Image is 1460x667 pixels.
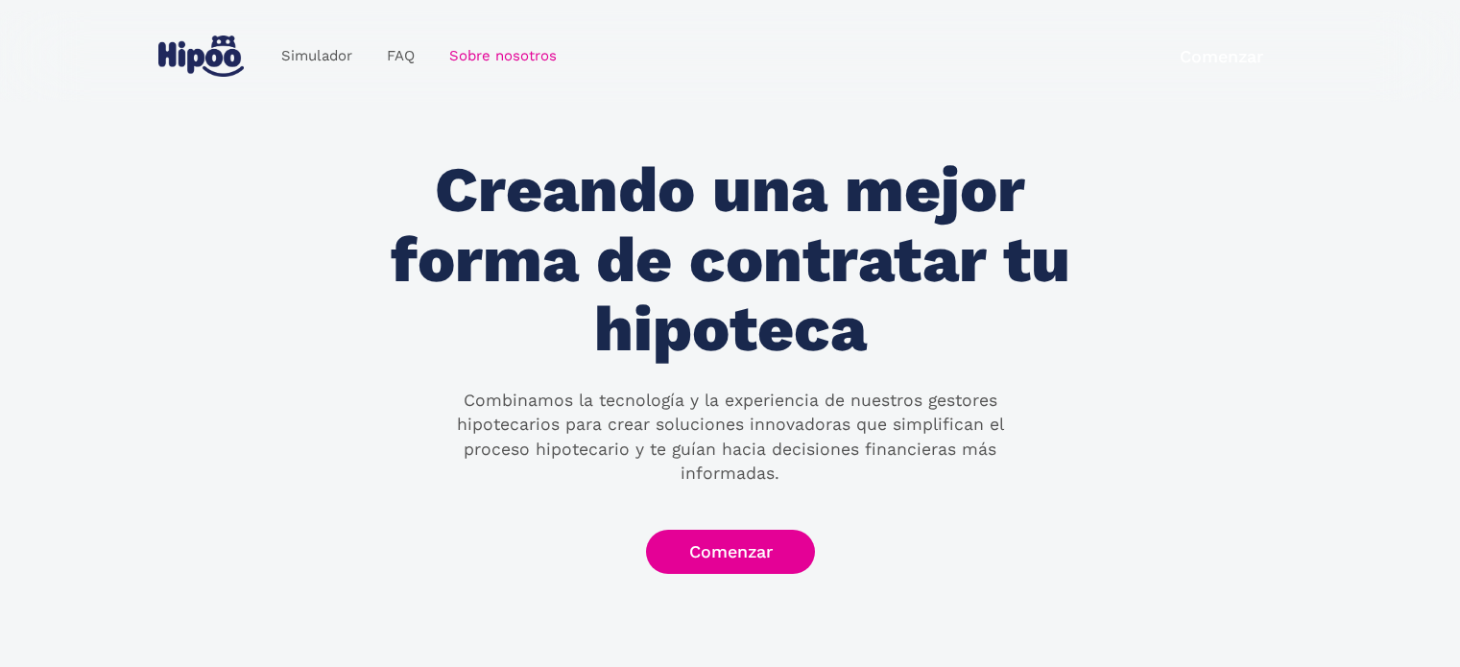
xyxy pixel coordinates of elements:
a: home [155,28,249,84]
p: Combinamos la tecnología y la experiencia de nuestros gestores hipotecarios para crear soluciones... [421,389,1038,487]
a: Comenzar [645,530,815,575]
a: Simulador [264,37,370,75]
a: FAQ [370,37,432,75]
a: Comenzar [1137,34,1306,79]
a: Sobre nosotros [432,37,574,75]
h1: Creando una mejor forma de contratar tu hipoteca [366,155,1093,365]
